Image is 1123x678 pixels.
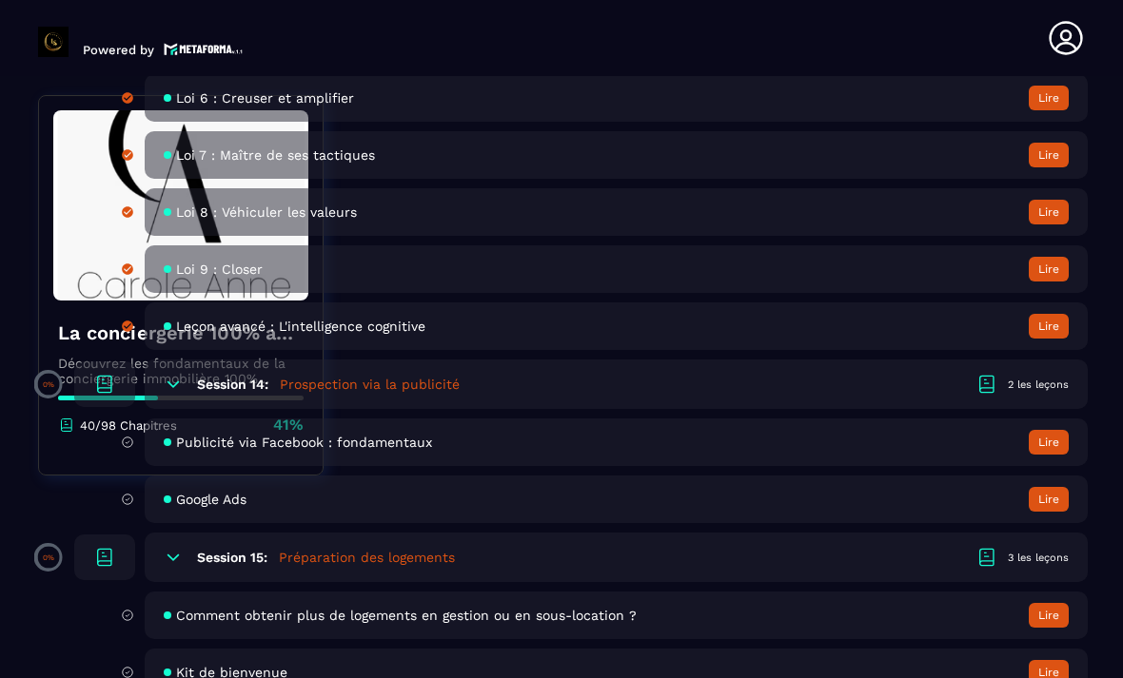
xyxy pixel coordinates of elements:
[1029,86,1069,110] button: Lire
[176,262,263,277] span: Loi 9 : Closer
[1029,200,1069,224] button: Lire
[83,43,154,57] p: Powered by
[197,377,268,392] h6: Session 14:
[273,415,304,436] p: 41%
[1029,487,1069,512] button: Lire
[80,418,177,433] p: 40/98 Chapitres
[176,319,425,334] span: Leçon avancé : L'intelligence cognitive
[58,320,304,346] h4: La conciergerie 100% automatisée
[53,110,308,300] img: banner
[43,553,54,562] p: 0%
[1029,143,1069,167] button: Lire
[1029,314,1069,339] button: Lire
[176,204,357,220] span: Loi 8 : Véhiculer les valeurs
[1029,430,1069,455] button: Lire
[1008,378,1069,392] div: 2 les leçons
[1029,603,1069,628] button: Lire
[176,90,354,106] span: Loi 6 : Creuser et amplifier
[176,435,432,450] span: Publicité via Facebook : fondamentaux
[176,492,246,507] span: Google Ads
[164,41,244,57] img: logo
[197,550,267,565] h6: Session 15:
[58,356,304,386] p: Découvrez les fondamentaux de la conciergerie immobilière 100% automatisée. Cette formation est c...
[43,380,54,389] p: 0%
[1029,257,1069,281] button: Lire
[1008,551,1069,565] div: 3 les leçons
[280,375,460,394] h5: Prospection via la publicité
[279,548,455,567] h5: Préparation des logements
[176,147,375,163] span: Loi 7 : Maître de ses tactiques
[38,27,69,57] img: logo-branding
[176,608,637,623] span: Comment obtenir plus de logements en gestion ou en sous-location ?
